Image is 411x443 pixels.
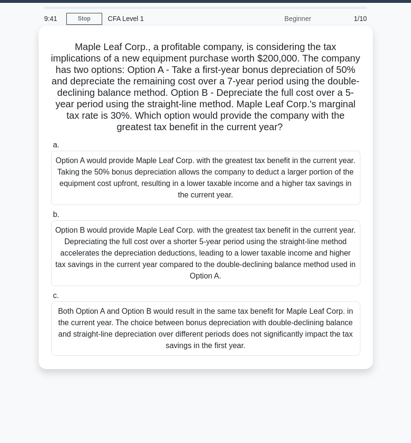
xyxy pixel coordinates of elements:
[51,301,360,356] div: Both Option A and Option B would result in the same tax benefit for Maple Leaf Corp. in the curre...
[102,9,233,28] div: CFA Level 1
[51,151,360,205] div: Option A would provide Maple Leaf Corp. with the greatest tax benefit in the current year. Taking...
[53,141,59,149] span: a.
[66,13,102,25] a: Stop
[51,220,360,286] div: Option B would provide Maple Leaf Corp. with the greatest tax benefit in the current year. Deprec...
[233,9,317,28] div: Beginner
[39,9,66,28] div: 9:41
[53,210,59,218] span: b.
[50,41,361,134] h5: Maple Leaf Corp., a profitable company, is considering the tax implications of a new equipment pu...
[53,291,59,299] span: c.
[317,9,373,28] div: 1/10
